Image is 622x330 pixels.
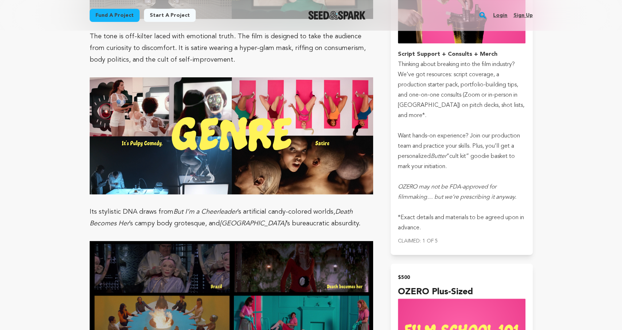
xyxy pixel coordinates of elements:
p: Want hands-on experience? Join our production team and practice your skills. Plus, you’ll get a p... [398,131,525,172]
a: Seed&Spark Homepage [308,11,365,20]
p: Thinking about breaking into the film industry? We’ve got resources: script coverage, a productio... [398,59,525,121]
em: Death Becomes Her [90,209,353,227]
a: Login [493,9,507,21]
span: Its stylistic DNA draws from [90,209,173,215]
a: Sign up [513,9,532,21]
em: OZERO may not be FDA-approved for filmmaking… but we’re prescribing it anyway. [398,184,516,200]
h4: OZERO Plus-Sized [398,286,525,299]
em: [GEOGRAPHIC_DATA] [220,220,286,227]
a: Fund a project [90,9,140,22]
span: ’s artificial candy-colored worlds, [237,209,335,215]
img: Seed&Spark Logo Dark Mode [308,11,365,20]
em: Butter [431,154,446,159]
p: *Exact details and materials to be agreed upon in advance. [398,213,525,233]
em: But I’m a Cheerleader [173,209,237,215]
a: Start a project [144,9,196,22]
p: Claimed: 1 of 5 [398,236,525,246]
strong: Script Support + Consults + Merch [398,51,497,57]
img: AD_4nXejUkdReqeFm7B2NHuMS_ApBmjT7h07-YXZXq0rNNxd7PKiEH2I4NuQpDPWp7xBAbWuWPX-SueaFsFHVBjQKV2A7Mr0M... [90,77,373,194]
h2: $500 [398,272,525,283]
span: The tone is off-kilter laced with emotional truth. The film is designed to take the audience from... [90,33,366,63]
span: ’s bureaucratic absurdity. [286,220,360,227]
span: ’s campy body grotesque, and [129,220,220,227]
